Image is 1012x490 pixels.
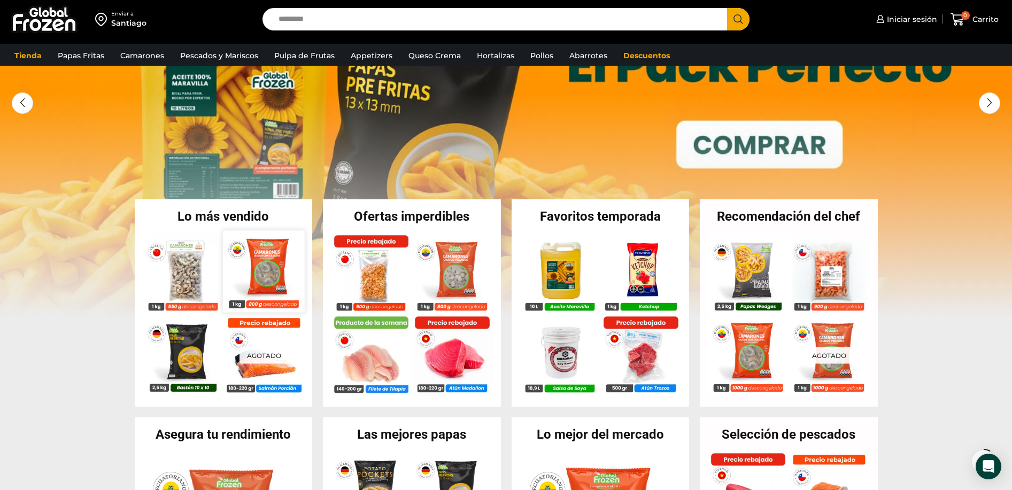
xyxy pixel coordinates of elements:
[884,14,937,25] span: Iniciar sesión
[805,347,854,364] p: Agotado
[472,45,520,66] a: Hortalizas
[111,18,146,28] div: Santiago
[95,10,111,28] img: address-field-icon.svg
[175,45,264,66] a: Pescados y Mariscos
[512,428,690,441] h2: Lo mejor del mercado
[239,347,288,364] p: Agotado
[961,11,970,20] span: 0
[135,428,313,441] h2: Asegura tu rendimiento
[52,45,110,66] a: Papas Fritas
[512,210,690,223] h2: Favoritos temporada
[979,92,1000,114] div: Next slide
[269,45,340,66] a: Pulpa de Frutas
[948,7,1001,32] a: 0 Carrito
[564,45,613,66] a: Abarrotes
[12,92,33,114] div: Previous slide
[345,45,398,66] a: Appetizers
[970,14,999,25] span: Carrito
[111,10,146,18] div: Enviar a
[874,9,937,30] a: Iniciar sesión
[403,45,466,66] a: Queso Crema
[700,210,878,223] h2: Recomendación del chef
[323,210,501,223] h2: Ofertas imperdibles
[135,210,313,223] h2: Lo más vendido
[9,45,47,66] a: Tienda
[727,8,750,30] button: Search button
[700,428,878,441] h2: Selección de pescados
[525,45,559,66] a: Pollos
[618,45,675,66] a: Descuentos
[323,428,501,441] h2: Las mejores papas
[976,454,1001,479] div: Open Intercom Messenger
[115,45,169,66] a: Camarones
